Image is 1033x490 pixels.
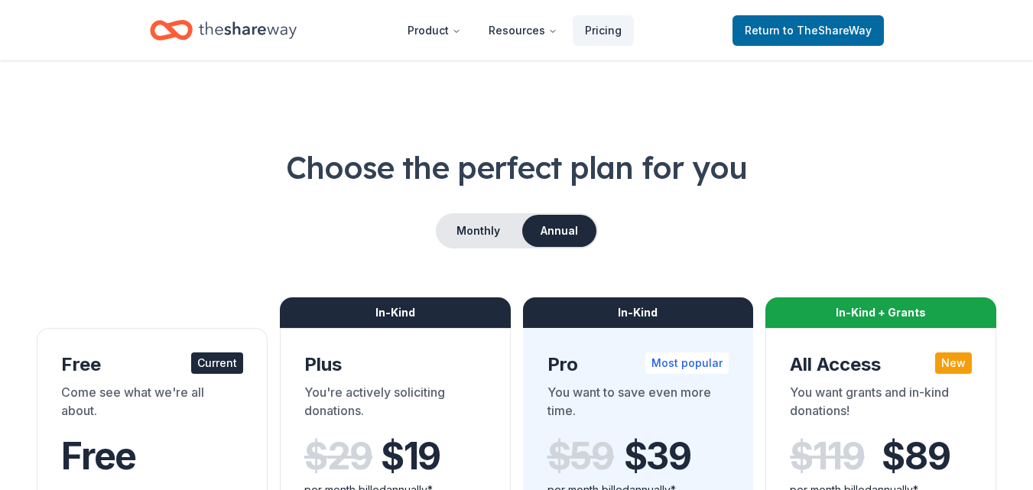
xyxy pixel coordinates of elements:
[476,15,570,46] button: Resources
[61,433,136,479] span: Free
[61,352,243,377] div: Free
[783,24,872,37] span: to TheShareWay
[790,352,972,377] div: All Access
[624,435,691,478] span: $ 39
[522,215,596,247] button: Annual
[437,215,519,247] button: Monthly
[745,21,872,40] span: Return
[150,12,297,48] a: Home
[935,352,972,374] div: New
[395,12,634,48] nav: Main
[304,383,486,426] div: You're actively soliciting donations.
[882,435,950,478] span: $ 89
[765,297,996,328] div: In-Kind + Grants
[547,383,729,426] div: You want to save even more time.
[37,146,996,189] h1: Choose the perfect plan for you
[733,15,884,46] a: Returnto TheShareWay
[645,352,729,374] div: Most popular
[191,352,243,374] div: Current
[280,297,511,328] div: In-Kind
[523,297,754,328] div: In-Kind
[790,383,972,426] div: You want grants and in-kind donations!
[547,352,729,377] div: Pro
[61,383,243,426] div: Come see what we're all about.
[304,352,486,377] div: Plus
[395,15,473,46] button: Product
[381,435,440,478] span: $ 19
[573,15,634,46] a: Pricing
